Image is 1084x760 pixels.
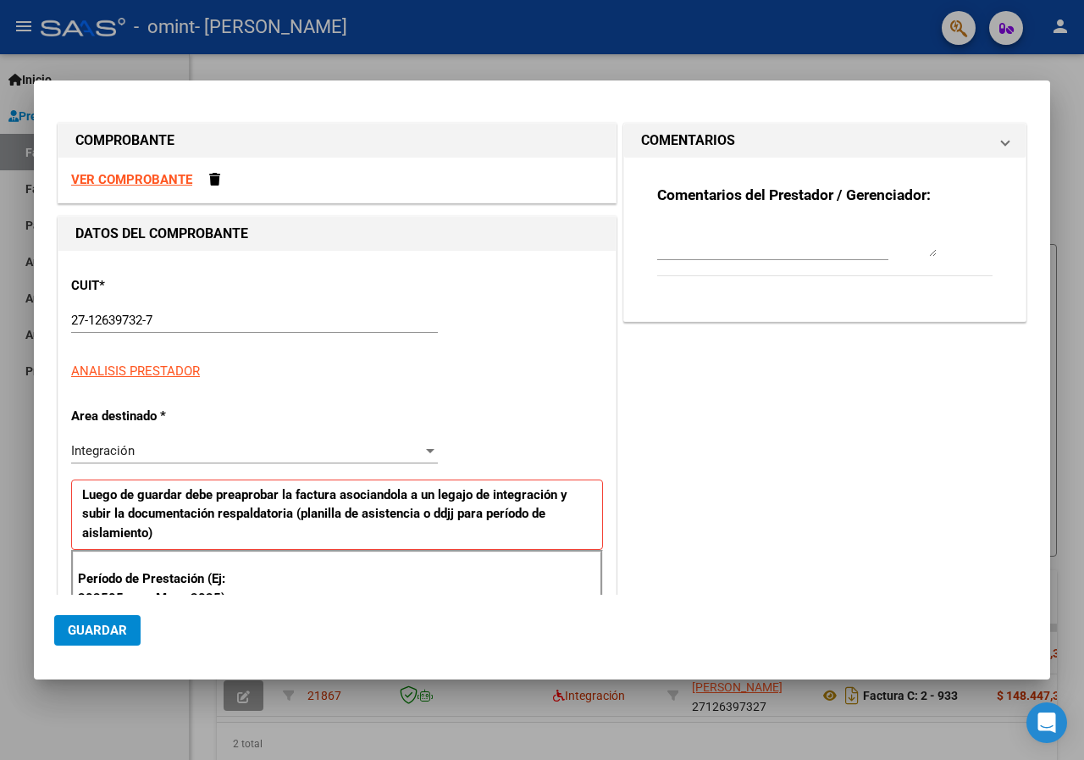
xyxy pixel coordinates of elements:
[71,407,230,426] p: Area destinado *
[1026,702,1067,743] div: Open Intercom Messenger
[657,186,931,203] strong: Comentarios del Prestador / Gerenciador:
[71,172,192,187] a: VER COMPROBANTE
[641,130,735,151] h1: COMENTARIOS
[624,124,1026,158] mat-expansion-panel-header: COMENTARIOS
[624,158,1026,321] div: COMENTARIOS
[82,487,567,541] strong: Luego de guardar debe preaprobar la factura asociandola a un legajo de integración y subir la doc...
[71,276,230,296] p: CUIT
[75,132,174,148] strong: COMPROBANTE
[78,569,234,607] p: Período de Prestación (Ej: 202505 para Mayo 2025)
[68,623,127,638] span: Guardar
[71,363,200,379] span: ANALISIS PRESTADOR
[71,443,135,458] span: Integración
[54,615,141,646] button: Guardar
[75,225,248,241] strong: DATOS DEL COMPROBANTE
